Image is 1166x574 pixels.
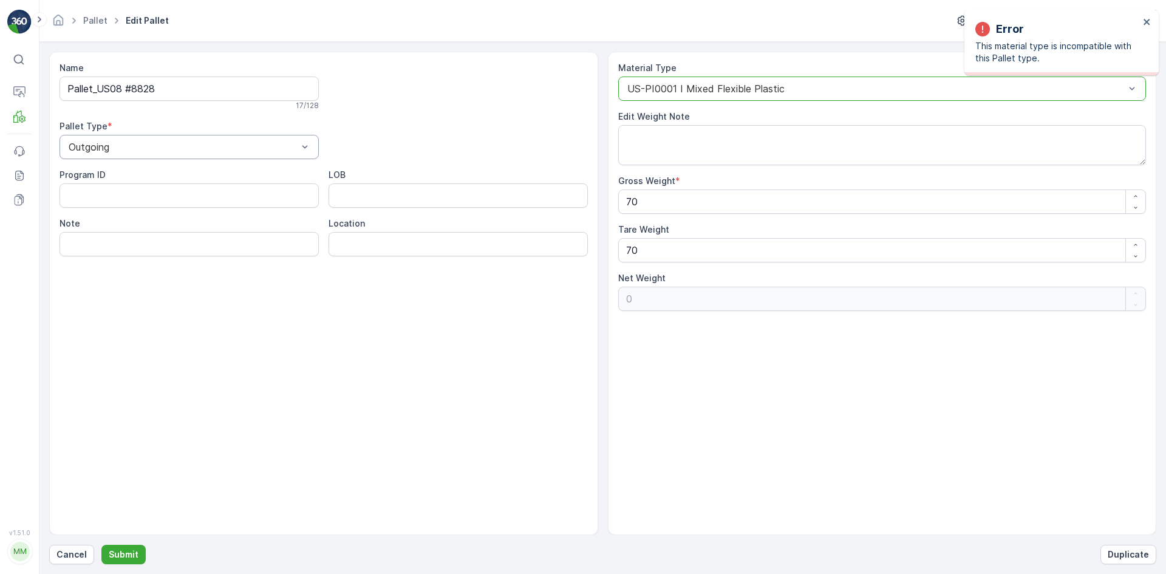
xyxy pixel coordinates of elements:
[1108,548,1149,561] p: Duplicate
[71,219,82,230] span: 70
[64,239,68,250] span: -
[60,169,106,180] label: Program ID
[60,121,107,131] label: Pallet Type
[49,545,94,564] button: Cancel
[123,15,171,27] span: Edit Pallet
[101,545,146,564] button: Submit
[618,63,677,73] label: Material Type
[52,299,154,310] span: US-A0164 I Mixed Paper
[975,40,1139,64] p: This material type is incompatible with this Pallet type.
[618,273,666,283] label: Net Weight
[10,199,40,210] span: Name :
[536,10,629,25] p: Pallet_US08 #9029
[10,529,40,539] span: Name :
[64,279,134,290] span: [PERSON_NAME]
[83,15,107,26] a: Pallet
[68,259,79,270] span: 70
[329,218,365,228] label: Location
[60,63,84,73] label: Name
[71,549,82,559] span: 70
[40,199,120,210] span: Pallet_US08 #9029
[1100,545,1156,564] button: Duplicate
[40,529,120,539] span: Pallet_US08 #9030
[618,224,669,234] label: Tare Weight
[10,279,64,290] span: Asset Type :
[10,219,71,230] span: Total Weight :
[296,101,319,111] p: 17 / 128
[7,10,32,34] img: logo
[10,299,52,310] span: Material :
[60,218,80,228] label: Note
[7,539,32,564] button: MM
[536,340,629,355] p: Pallet_US08 #9030
[1143,17,1151,29] button: close
[618,176,675,186] label: Gross Weight
[109,548,138,561] p: Submit
[329,169,346,180] label: LOB
[7,529,32,536] span: v 1.51.0
[56,548,87,561] p: Cancel
[10,542,30,561] div: MM
[10,239,64,250] span: Net Weight :
[618,111,690,121] label: Edit Weight Note
[52,18,65,29] a: Homepage
[10,259,68,270] span: Tare Weight :
[996,21,1024,38] p: Error
[10,549,71,559] span: Total Weight :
